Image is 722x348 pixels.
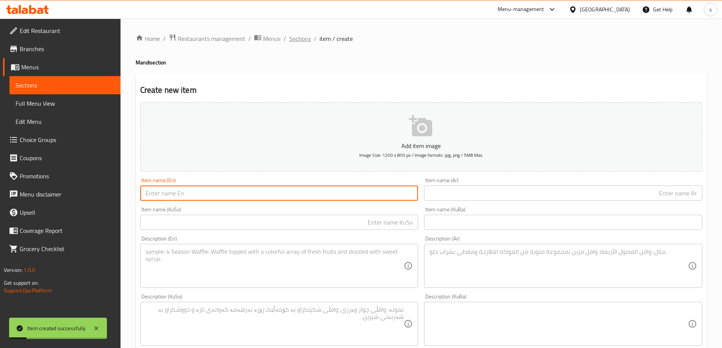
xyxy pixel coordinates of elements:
[263,34,280,43] span: Menus
[9,76,121,94] a: Sections
[9,112,121,131] a: Edit Menu
[21,62,114,72] span: Menus
[140,215,418,230] input: Enter name KuSo
[20,226,114,235] span: Coverage Report
[424,215,702,230] input: Enter name KuBa
[3,149,121,167] a: Coupons
[20,26,114,35] span: Edit Restaurant
[140,84,702,96] h2: Create new item
[289,34,311,43] a: Sections
[3,40,121,58] a: Branches
[23,265,35,275] span: 1.0.0
[3,167,121,185] a: Promotions
[580,5,630,14] div: [GEOGRAPHIC_DATA]
[136,59,707,66] h4: Mandi section
[3,240,121,258] a: Grocery Checklist
[20,172,114,181] span: Promotions
[4,265,22,275] span: Version:
[16,99,114,108] span: Full Menu View
[314,34,316,43] li: /
[140,102,702,172] button: Add item imageImage Size: 1200 x 800 px / Image formats: jpg, png / 5MB Max.
[319,34,353,43] span: item / create
[4,278,39,288] span: Get support on:
[178,34,245,43] span: Restaurants management
[20,135,114,144] span: Choice Groups
[3,222,121,240] a: Coverage Report
[4,286,52,295] a: Support.OpsPlatform
[3,185,121,203] a: Menu disclaimer
[3,203,121,222] a: Upsell
[3,22,121,40] a: Edit Restaurant
[169,34,245,44] a: Restaurants management
[3,58,121,76] a: Menus
[136,34,160,43] a: Home
[254,34,280,44] a: Menus
[709,5,712,14] span: a
[3,131,121,149] a: Choice Groups
[16,117,114,126] span: Edit Menu
[283,34,286,43] li: /
[140,186,418,201] input: Enter name En
[20,190,114,199] span: Menu disclaimer
[20,153,114,162] span: Coupons
[424,186,702,201] input: Enter name Ar
[359,151,483,159] span: Image Size: 1200 x 800 px / Image formats: jpg, png / 5MB Max.
[9,94,121,112] a: Full Menu View
[248,34,251,43] li: /
[163,34,166,43] li: /
[16,81,114,90] span: Sections
[20,208,114,217] span: Upsell
[498,5,544,14] div: Menu-management
[136,34,707,44] nav: breadcrumb
[20,244,114,253] span: Grocery Checklist
[27,324,86,332] div: Item created successfully
[20,44,114,53] span: Branches
[152,141,691,150] p: Add item image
